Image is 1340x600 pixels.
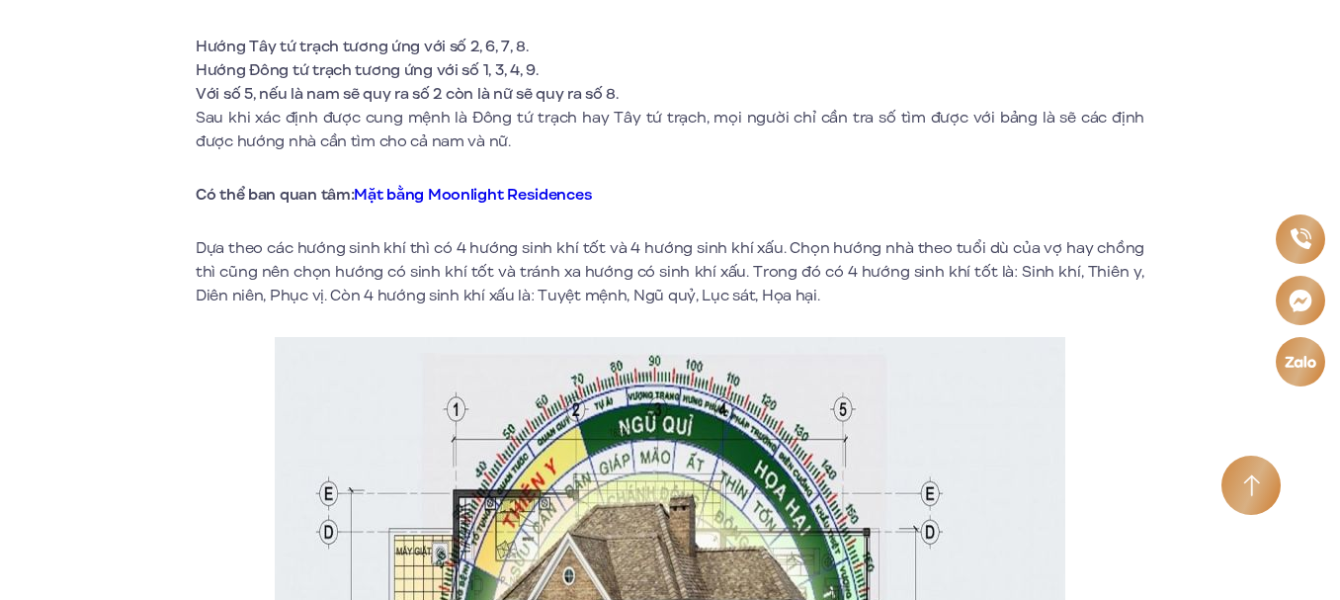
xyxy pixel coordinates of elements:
img: Zalo icon [1284,356,1316,368]
li: Hướng Đông tứ trạch tương ứng với số 1, 3, 4, 9. [196,58,1144,82]
img: Messenger icon [1289,289,1312,312]
strong: Có thể ban quan tâm: [196,184,592,206]
p: Dựa theo các hướng sinh khí thì có 4 hướng sinh khí tốt và 4 hướng sinh khí xấu. Chọn hướng nhà t... [196,236,1144,307]
li: Với số 5, nếu là nam sẽ quy ra số 2 còn là nữ sẽ quy ra số 8. [196,82,1144,106]
img: Arrow icon [1243,474,1260,497]
img: Phone icon [1290,228,1310,249]
p: Sau khi xác định được cung mệnh là Đông tứ trạch hay Tây tứ trạch, mọi người chỉ cần tra số tìm đ... [196,106,1144,153]
li: Hướng Tây tứ trạch tương ứng với số 2, 6, 7, 8. [196,35,1144,58]
a: Mặt bằng Moonlight Residences [354,184,592,206]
